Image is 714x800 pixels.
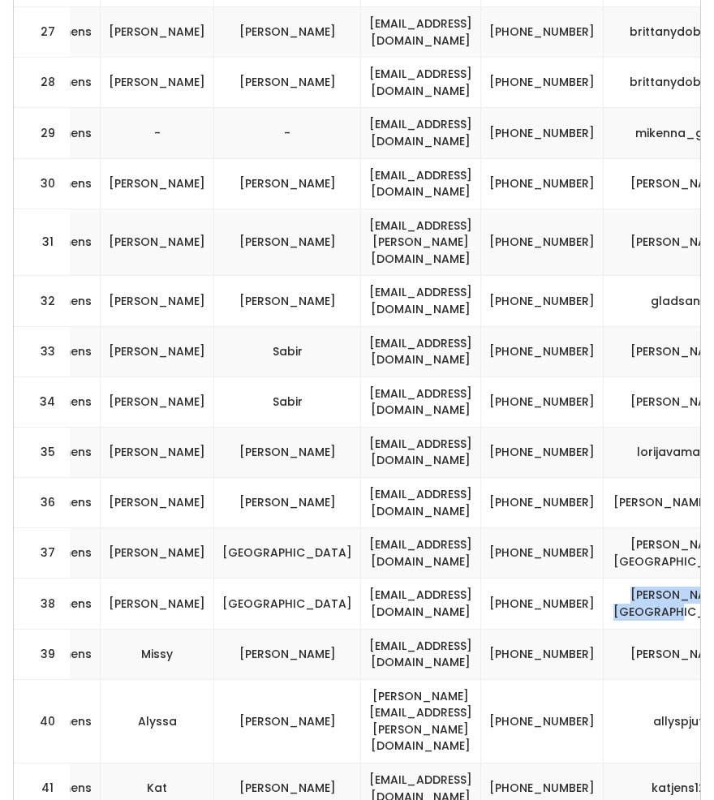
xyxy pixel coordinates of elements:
td: [EMAIL_ADDRESS][DOMAIN_NAME] [361,326,481,376]
td: [PERSON_NAME] [101,578,214,629]
td: 39 [14,629,71,679]
td: 33 [14,326,71,376]
td: [EMAIL_ADDRESS][DOMAIN_NAME] [361,629,481,679]
td: [PHONE_NUMBER] [481,209,604,276]
td: 40 [14,679,71,763]
td: [PERSON_NAME] [214,7,361,58]
td: [PHONE_NUMBER] [481,108,604,158]
td: [EMAIL_ADDRESS][DOMAIN_NAME] [361,7,481,58]
td: [PERSON_NAME] [214,158,361,209]
td: - [214,108,361,158]
td: [PERSON_NAME] [101,427,214,477]
td: 29 [14,108,71,158]
td: [EMAIL_ADDRESS][DOMAIN_NAME] [361,158,481,209]
td: [PERSON_NAME] [101,58,214,108]
td: [PERSON_NAME] [101,326,214,376]
td: [EMAIL_ADDRESS][DOMAIN_NAME] [361,108,481,158]
td: [EMAIL_ADDRESS][DOMAIN_NAME] [361,578,481,629]
td: [PHONE_NUMBER] [481,478,604,528]
td: [PERSON_NAME] [101,376,214,427]
td: 38 [14,578,71,629]
td: 37 [14,528,71,578]
td: [PHONE_NUMBER] [481,58,604,108]
td: [PHONE_NUMBER] [481,158,604,209]
td: 34 [14,376,71,427]
td: Sabir [214,326,361,376]
td: [EMAIL_ADDRESS][DOMAIN_NAME] [361,276,481,326]
td: [EMAIL_ADDRESS][DOMAIN_NAME] [361,478,481,528]
td: 31 [14,209,71,276]
td: 35 [14,427,71,477]
td: [PERSON_NAME] [214,478,361,528]
td: [PERSON_NAME] [214,679,361,763]
td: [PERSON_NAME] [101,7,214,58]
td: [PERSON_NAME] [101,209,214,276]
td: [PERSON_NAME] [101,528,214,578]
td: [PHONE_NUMBER] [481,326,604,376]
td: [EMAIL_ADDRESS][DOMAIN_NAME] [361,376,481,427]
td: - [101,108,214,158]
td: [PERSON_NAME] [214,427,361,477]
td: [GEOGRAPHIC_DATA] [214,578,361,629]
td: [PERSON_NAME][EMAIL_ADDRESS][PERSON_NAME][DOMAIN_NAME] [361,679,481,763]
td: [PERSON_NAME] [214,58,361,108]
td: 30 [14,158,71,209]
td: [EMAIL_ADDRESS][PERSON_NAME][DOMAIN_NAME] [361,209,481,276]
td: 32 [14,276,71,326]
td: [GEOGRAPHIC_DATA] [214,528,361,578]
td: [PHONE_NUMBER] [481,276,604,326]
td: Sabir [214,376,361,427]
td: [PHONE_NUMBER] [481,578,604,629]
td: [PHONE_NUMBER] [481,376,604,427]
td: Alyssa [101,679,214,763]
td: 36 [14,478,71,528]
td: [EMAIL_ADDRESS][DOMAIN_NAME] [361,427,481,477]
td: [PHONE_NUMBER] [481,427,604,477]
td: [PERSON_NAME] [101,158,214,209]
td: [PHONE_NUMBER] [481,679,604,763]
td: [PERSON_NAME] [214,276,361,326]
td: [PERSON_NAME] [101,478,214,528]
td: [PERSON_NAME] [101,276,214,326]
td: [PHONE_NUMBER] [481,629,604,679]
td: [PHONE_NUMBER] [481,528,604,578]
td: [EMAIL_ADDRESS][DOMAIN_NAME] [361,58,481,108]
td: Missy [101,629,214,679]
td: [PERSON_NAME] [214,629,361,679]
td: [PERSON_NAME] [214,209,361,276]
td: 28 [14,58,71,108]
td: [PHONE_NUMBER] [481,7,604,58]
td: 27 [14,7,71,58]
td: [EMAIL_ADDRESS][DOMAIN_NAME] [361,528,481,578]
